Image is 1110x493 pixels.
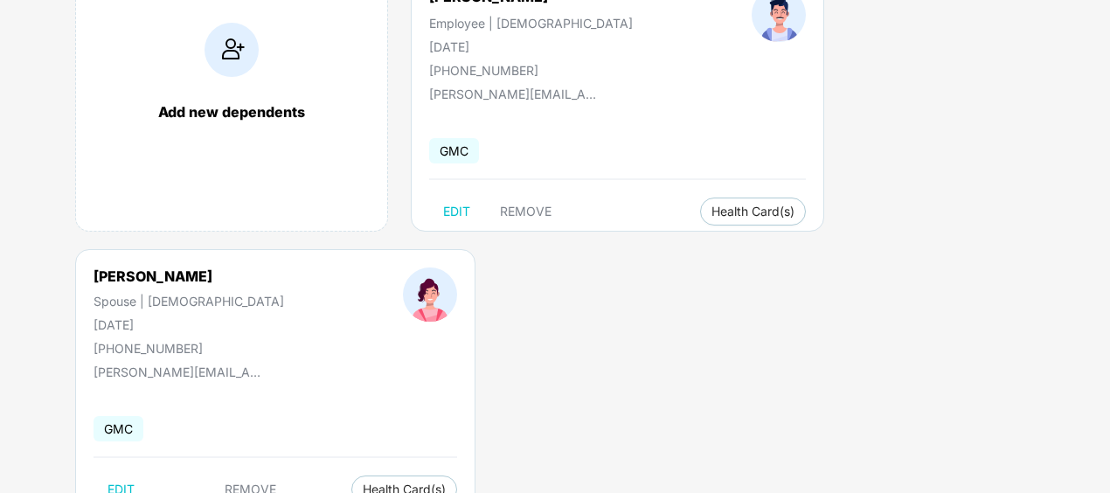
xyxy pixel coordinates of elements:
div: [PERSON_NAME][EMAIL_ADDRESS][DOMAIN_NAME] [94,365,268,379]
span: Health Card(s) [711,207,794,216]
span: REMOVE [500,205,552,219]
div: Spouse | [DEMOGRAPHIC_DATA] [94,294,284,309]
div: [DATE] [429,39,633,54]
div: [PERSON_NAME] [94,267,284,285]
div: [PHONE_NUMBER] [94,341,284,356]
img: profileImage [403,267,457,322]
span: GMC [429,138,479,163]
div: [PHONE_NUMBER] [429,63,633,78]
span: EDIT [443,205,470,219]
img: addIcon [205,23,259,77]
button: REMOVE [486,198,565,226]
div: [PERSON_NAME][EMAIL_ADDRESS][DOMAIN_NAME] [429,87,604,101]
button: Health Card(s) [700,198,806,226]
div: Add new dependents [94,103,370,121]
button: EDIT [429,198,484,226]
span: GMC [94,416,143,441]
div: Employee | [DEMOGRAPHIC_DATA] [429,16,633,31]
div: [DATE] [94,317,284,332]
